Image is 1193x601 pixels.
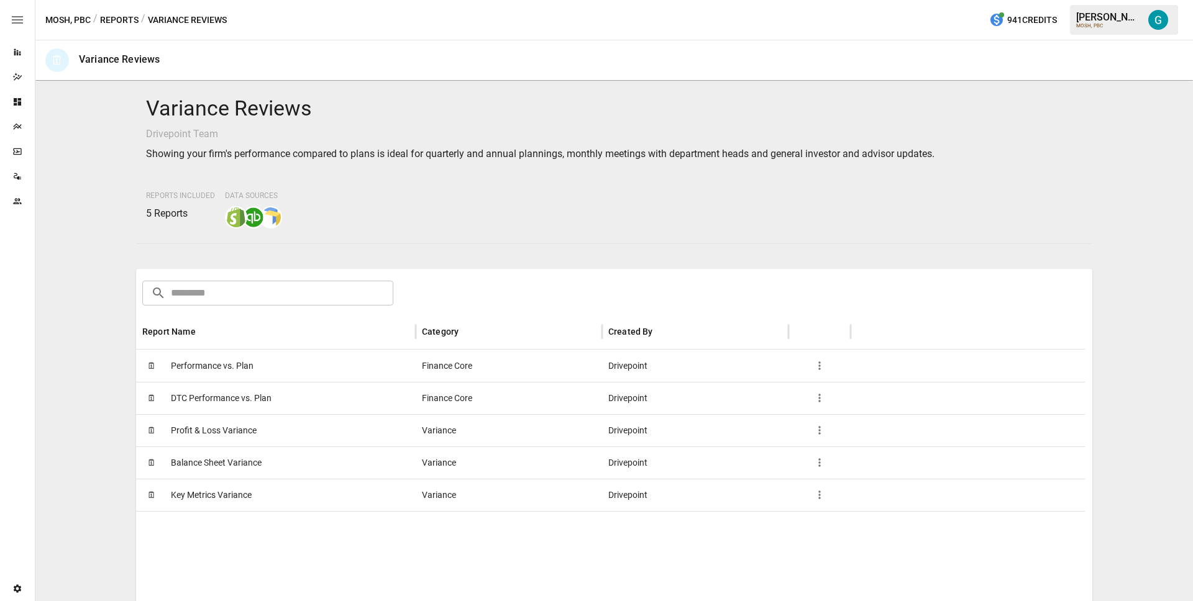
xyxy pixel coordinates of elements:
[45,48,69,72] div: 🗓
[1076,23,1141,29] div: MOSH, PBC
[142,486,161,504] span: 🗓
[141,12,145,28] div: /
[1076,11,1141,23] div: [PERSON_NAME]
[416,414,602,446] div: Variance
[142,389,161,407] span: 🗓
[984,9,1062,32] button: 941Credits
[602,414,788,446] div: Drivepoint
[416,479,602,511] div: Variance
[142,327,196,337] div: Report Name
[171,447,262,479] span: Balance Sheet Variance
[416,446,602,479] div: Variance
[142,453,161,472] span: 🗓
[142,421,161,440] span: 🗓
[171,415,257,446] span: Profit & Loss Variance
[1148,10,1168,30] img: Gavin Acres
[100,12,139,28] button: Reports
[146,96,1082,122] h4: Variance Reviews
[146,206,215,221] p: 5 Reports
[244,207,263,227] img: quickbooks
[225,191,278,200] span: Data Sources
[602,350,788,382] div: Drivepoint
[416,350,602,382] div: Finance Core
[460,323,477,340] button: Sort
[171,382,272,414] span: DTC Performance vs. Plan
[602,479,788,511] div: Drivepoint
[146,191,215,200] span: Reports Included
[602,446,788,479] div: Drivepoint
[608,327,653,337] div: Created By
[146,127,1082,142] p: Drivepoint Team
[79,53,160,65] div: Variance Reviews
[171,350,254,382] span: Performance vs. Plan
[142,356,161,375] span: 🗓
[654,323,672,340] button: Sort
[1007,12,1057,28] span: 941 Credits
[93,12,98,28] div: /
[171,479,252,511] span: Key Metrics Variance
[146,147,1082,161] p: Showing your firm's performance compared to plans is ideal for quarterly and annual plannings, mo...
[197,323,214,340] button: Sort
[1141,2,1176,37] button: Gavin Acres
[45,12,91,28] button: MOSH, PBC
[226,207,246,227] img: shopify
[422,327,459,337] div: Category
[416,382,602,414] div: Finance Core
[602,382,788,414] div: Drivepoint
[261,207,281,227] img: smart model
